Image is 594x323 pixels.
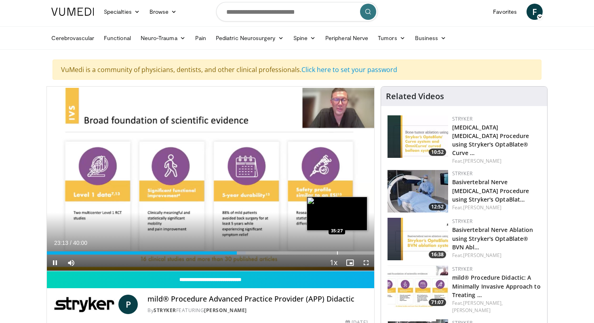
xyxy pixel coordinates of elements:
button: Pause [47,255,63,271]
a: Stryker [452,218,472,225]
a: [MEDICAL_DATA] [MEDICAL_DATA] Procedure using Stryker's OptaBlate® Curve … [452,123,529,157]
a: mild® Procedure Didactic: A Minimally Invasive Approach to Treating … [452,274,541,298]
div: VuMedi is a community of physicians, dentists, and other clinical professionals. [53,59,541,80]
span: 71:07 [429,299,446,306]
a: [PERSON_NAME] [452,307,491,314]
a: Business [410,30,451,46]
img: VuMedi Logo [51,8,94,16]
span: 23:13 [54,240,68,246]
img: 0f0d9d51-420c-42d6-ac87-8f76a25ca2f4.150x105_q85_crop-smart_upscale.jpg [388,115,448,158]
div: Feat. [452,252,541,259]
a: Stryker [452,115,472,122]
span: 40:00 [73,240,87,246]
h4: Related Videos [386,91,444,101]
video-js: Video Player [47,87,374,271]
img: efc84703-49da-46b6-9c7b-376f5723817c.150x105_q85_crop-smart_upscale.jpg [388,218,448,260]
a: Cerebrovascular [46,30,99,46]
button: Playback Rate [326,255,342,271]
img: Stryker [53,295,115,314]
a: [PERSON_NAME] [204,307,247,314]
a: Browse [145,4,182,20]
a: Tumors [373,30,410,46]
a: Basivertebral Nerve [MEDICAL_DATA] Procedure using Stryker's OptaBlat… [452,178,529,203]
img: 9d4bc2db-bb55-4b2e-be96-a2b6c3db8f79.150x105_q85_crop-smart_upscale.jpg [388,266,448,308]
span: 16:38 [429,251,446,258]
div: Feat. [452,157,541,165]
a: Spine [289,30,320,46]
span: 10:52 [429,149,446,156]
a: P [118,295,138,314]
a: [PERSON_NAME], [463,300,503,306]
div: Progress Bar [47,251,374,255]
img: defb5e87-9a59-4e45-9c94-ca0bb38673d3.150x105_q85_crop-smart_upscale.jpg [388,170,448,212]
div: Feat. [452,204,541,211]
a: Basivertebral Nerve Ablation using Stryker's OptaBlate® BVN Abl… [452,226,533,251]
a: Favorites [488,4,522,20]
img: image.jpeg [307,197,367,231]
a: 71:07 [388,266,448,308]
a: Stryker [154,307,176,314]
div: By FEATURING [147,307,367,314]
span: / [70,240,72,246]
a: Stryker [452,170,472,177]
a: 12:52 [388,170,448,212]
input: Search topics, interventions [216,2,378,21]
a: [PERSON_NAME] [463,157,501,164]
a: [PERSON_NAME] [463,252,501,259]
a: 10:52 [388,115,448,158]
a: Neuro-Trauma [136,30,190,46]
a: Stryker [452,266,472,272]
a: Peripheral Nerve [320,30,373,46]
h4: mild® Procedure Advanced Practice Provider (APP) Didactic [147,295,367,304]
a: Functional [99,30,136,46]
button: Enable picture-in-picture mode [342,255,358,271]
a: Pediatric Neurosurgery [211,30,289,46]
button: Fullscreen [358,255,374,271]
a: F [527,4,543,20]
a: Click here to set your password [301,65,397,74]
a: [PERSON_NAME] [463,204,501,211]
a: 16:38 [388,218,448,260]
span: 12:52 [429,203,446,210]
button: Mute [63,255,79,271]
a: Pain [190,30,211,46]
a: Specialties [99,4,145,20]
div: Feat. [452,300,541,314]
